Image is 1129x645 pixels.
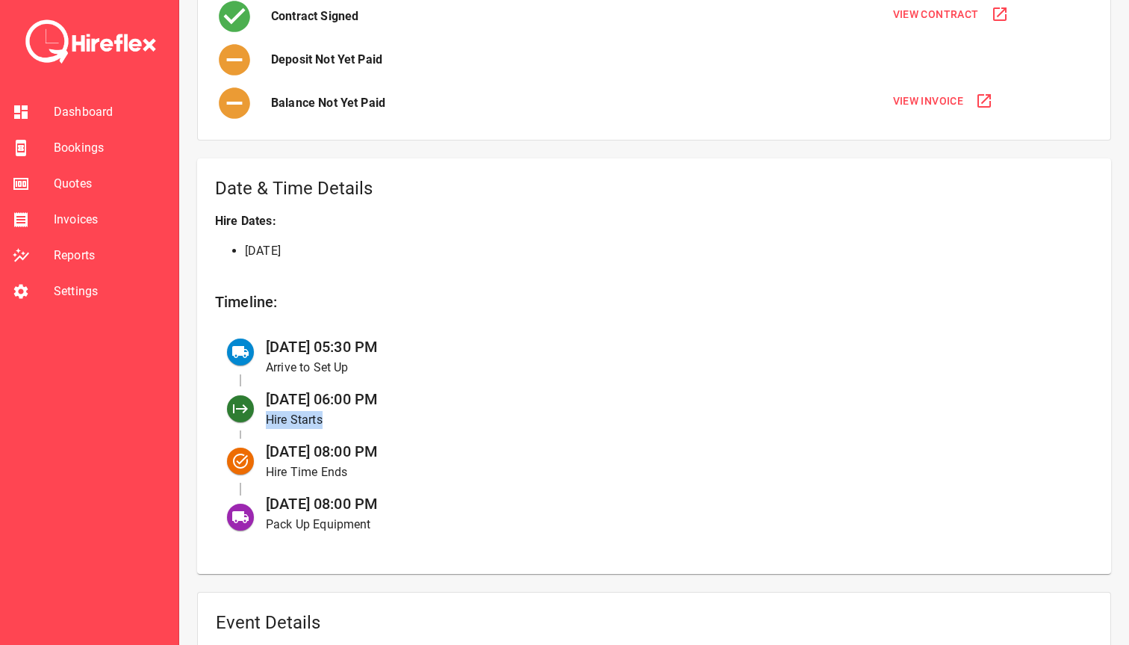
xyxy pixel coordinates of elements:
h5: Event Details [216,611,1092,635]
p: Hire Starts [266,411,1069,429]
span: [DATE] 05:30 PM [266,338,378,356]
h6: Timeline: [215,290,1093,314]
p: Balance Not Yet Paid [271,94,385,112]
p: Arrive to Set Up [266,359,1069,377]
li: [DATE] [245,242,1093,260]
p: Contract Signed [271,7,358,25]
span: [DATE] 06:00 PM [266,390,378,408]
span: Invoices [54,211,167,229]
span: [DATE] 08:00 PM [266,495,378,513]
span: Bookings [54,139,167,157]
button: View Invoice [878,84,1009,118]
h5: Date & Time Details [215,176,1093,200]
p: Pack Up Equipment [266,516,1069,534]
p: Hire Time Ends [266,463,1069,481]
span: Reports [54,247,167,265]
p: Hire Dates: [215,212,1093,230]
span: View Invoice [893,92,964,111]
p: Deposit Not Yet Paid [271,51,382,69]
span: Dashboard [54,103,167,121]
span: View Contract [893,5,979,24]
span: Quotes [54,175,167,193]
span: [DATE] 08:00 PM [266,442,378,460]
span: Settings [54,283,167,300]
